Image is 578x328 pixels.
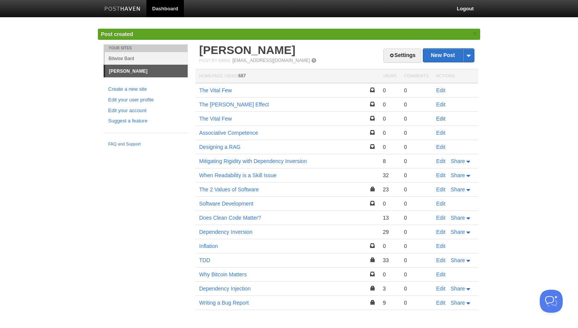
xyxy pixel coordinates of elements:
[436,286,445,292] a: Edit
[383,214,396,221] div: 13
[436,271,445,277] a: Edit
[199,44,295,56] a: [PERSON_NAME]
[199,286,251,292] a: Dependency Injection
[423,49,474,62] a: New Post
[404,115,429,122] div: 0
[404,214,429,221] div: 0
[232,58,310,63] a: [EMAIL_ADDRESS][DOMAIN_NAME]
[199,215,261,221] a: Does Clean Code Matter?
[451,300,465,306] span: Share
[199,158,307,164] a: Mitigating Rigidity with Dependency Inversion
[432,69,478,83] th: Actions
[404,271,429,278] div: 0
[108,107,183,115] a: Edit your account
[404,257,429,264] div: 0
[404,285,429,292] div: 0
[383,49,421,63] a: Settings
[238,73,246,78] span: 687
[379,69,400,83] th: Views
[105,52,188,65] a: Bitwise Bard
[383,172,396,179] div: 32
[199,87,232,93] a: The Vital Few
[383,271,396,278] div: 0
[383,115,396,122] div: 0
[436,243,445,249] a: Edit
[436,158,445,164] a: Edit
[404,228,429,235] div: 0
[471,29,478,38] a: ×
[108,117,183,125] a: Suggest a feature
[108,85,183,93] a: Create a new site
[451,186,465,193] span: Share
[404,200,429,207] div: 0
[451,229,465,235] span: Share
[404,87,429,94] div: 0
[400,69,432,83] th: Comments
[199,243,218,249] a: Inflation
[383,186,396,193] div: 23
[105,65,188,77] a: [PERSON_NAME]
[383,129,396,136] div: 0
[383,257,396,264] div: 33
[404,299,429,306] div: 0
[383,243,396,250] div: 0
[436,87,445,93] a: Edit
[404,243,429,250] div: 0
[436,229,445,235] a: Edit
[540,290,563,313] iframe: Help Scout Beacon - Open
[199,130,258,136] a: Associative Competence
[104,44,188,52] li: Your Sites
[436,116,445,122] a: Edit
[404,101,429,108] div: 0
[436,300,445,306] a: Edit
[436,144,445,150] a: Edit
[404,186,429,193] div: 0
[436,186,445,193] a: Edit
[383,144,396,150] div: 0
[451,257,465,263] span: Share
[383,87,396,94] div: 0
[199,271,247,277] a: Why Bitcoin Matters
[199,300,249,306] a: Writing a Bug Report
[436,201,445,207] a: Edit
[404,144,429,150] div: 0
[404,158,429,165] div: 0
[199,101,269,108] a: The [PERSON_NAME] Effect
[451,172,465,178] span: Share
[436,215,445,221] a: Edit
[451,215,465,221] span: Share
[383,228,396,235] div: 29
[108,141,183,148] a: FAQ and Support
[199,186,259,193] a: The 2 Values of Software
[383,200,396,207] div: 0
[199,201,253,207] a: Software Development
[101,31,133,37] span: Post created
[383,285,396,292] div: 3
[404,172,429,179] div: 0
[383,299,396,306] div: 9
[104,7,141,12] img: Posthaven-bar
[451,158,465,164] span: Share
[383,101,396,108] div: 0
[436,130,445,136] a: Edit
[199,172,276,178] a: When Readability is a Skill Issue
[436,257,445,263] a: Edit
[404,129,429,136] div: 0
[451,286,465,292] span: Share
[199,58,231,63] span: Post by Email
[195,69,379,83] th: Homepage Views
[199,116,232,122] a: The Vital Few
[436,101,445,108] a: Edit
[436,172,445,178] a: Edit
[199,229,252,235] a: Dependency Inversion
[199,144,240,150] a: Designing a RAG
[383,158,396,165] div: 8
[108,96,183,104] a: Edit your user profile
[199,257,210,263] a: TDD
